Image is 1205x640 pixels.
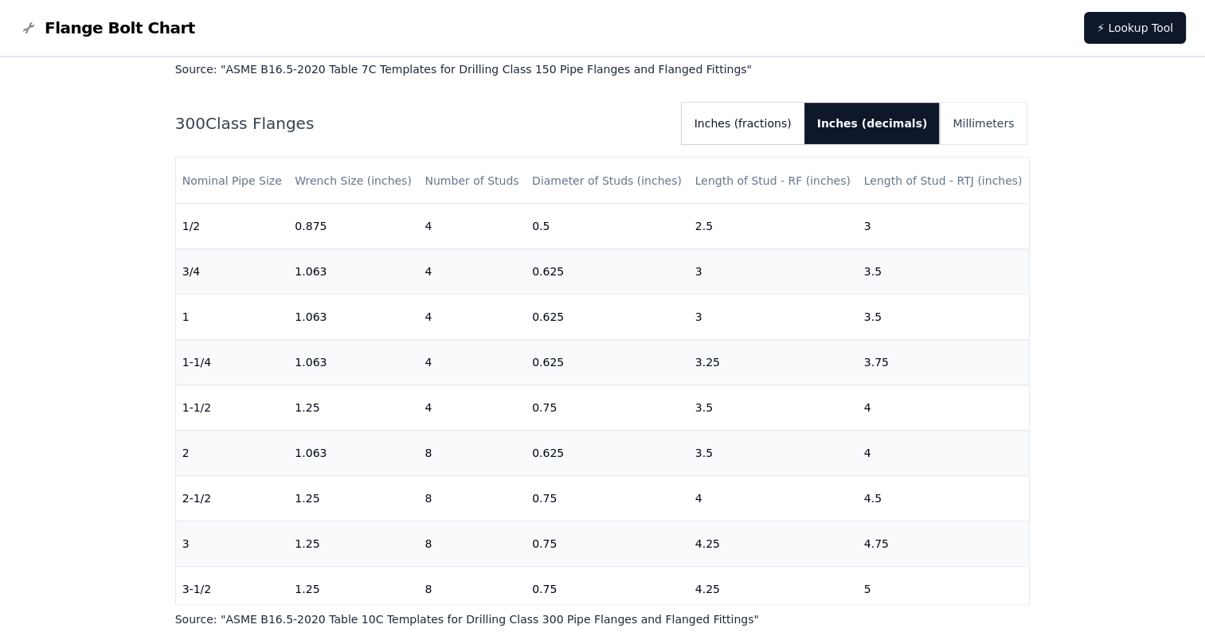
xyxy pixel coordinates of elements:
td: 4.5 [858,475,1030,521]
td: 4 [418,294,526,339]
td: 0.625 [526,430,689,475]
span: Flange Bolt Chart [45,17,195,39]
td: 4 [858,430,1030,475]
a: Flange Bolt Chart LogoFlange Bolt Chart [19,17,195,39]
button: Inches (decimals) [804,103,941,144]
td: 4 [418,384,526,430]
td: 0.75 [526,566,689,611]
td: 1.25 [288,566,418,611]
td: 2.5 [689,203,858,248]
td: 0.625 [526,294,689,339]
td: 5 [858,566,1030,611]
img: Flange Bolt Chart Logo [19,18,38,37]
td: 8 [418,566,526,611]
td: 1.063 [288,248,418,294]
td: 8 [418,430,526,475]
th: Length of Stud - RTJ (inches) [858,158,1030,203]
td: 0.75 [526,384,689,430]
td: 2 [176,430,289,475]
td: 3/4 [176,248,289,294]
td: 3 [689,248,858,294]
td: 0.875 [288,203,418,248]
td: 3.5 [689,430,858,475]
td: 4.75 [858,521,1030,566]
td: 4 [418,203,526,248]
td: 3 [858,203,1030,248]
td: 3 [176,521,289,566]
td: 3.75 [858,339,1030,384]
th: Length of Stud - RF (inches) [689,158,858,203]
th: Number of Studs [418,158,526,203]
td: 3-1/2 [176,566,289,611]
td: 3.5 [858,294,1030,339]
a: ⚡ Lookup Tool [1084,12,1186,44]
td: 3.5 [689,384,858,430]
td: 8 [418,475,526,521]
td: 1-1/4 [176,339,289,384]
td: 1 [176,294,289,339]
td: 0.5 [526,203,689,248]
td: 1.25 [288,475,418,521]
td: 0.75 [526,475,689,521]
td: 3 [689,294,858,339]
td: 4 [858,384,1030,430]
td: 1.25 [288,521,418,566]
td: 1.25 [288,384,418,430]
td: 4 [418,248,526,294]
th: Wrench Size (inches) [288,158,418,203]
h2: 300 Class Flanges [175,112,669,135]
td: 1.063 [288,430,418,475]
th: Nominal Pipe Size [176,158,289,203]
p: Source: " ASME B16.5-2020 Table 10C Templates for Drilling Class 300 Pipe Flanges and Flanged Fit... [175,611,1031,627]
td: 0.75 [526,521,689,566]
td: 0.625 [526,248,689,294]
td: 1.063 [288,294,418,339]
p: Source: " ASME B16.5-2020 Table 7C Templates for Drilling Class 150 Pipe Flanges and Flanged Fitt... [175,61,1031,77]
button: Millimeters [940,103,1027,144]
td: 3.5 [858,248,1030,294]
td: 4 [418,339,526,384]
td: 3.25 [689,339,858,384]
td: 0.625 [526,339,689,384]
th: Diameter of Studs (inches) [526,158,689,203]
td: 4.25 [689,566,858,611]
td: 1.063 [288,339,418,384]
td: 1-1/2 [176,384,289,430]
td: 2-1/2 [176,475,289,521]
td: 1/2 [176,203,289,248]
td: 4 [689,475,858,521]
td: 4.25 [689,521,858,566]
button: Inches (fractions) [682,103,804,144]
td: 8 [418,521,526,566]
